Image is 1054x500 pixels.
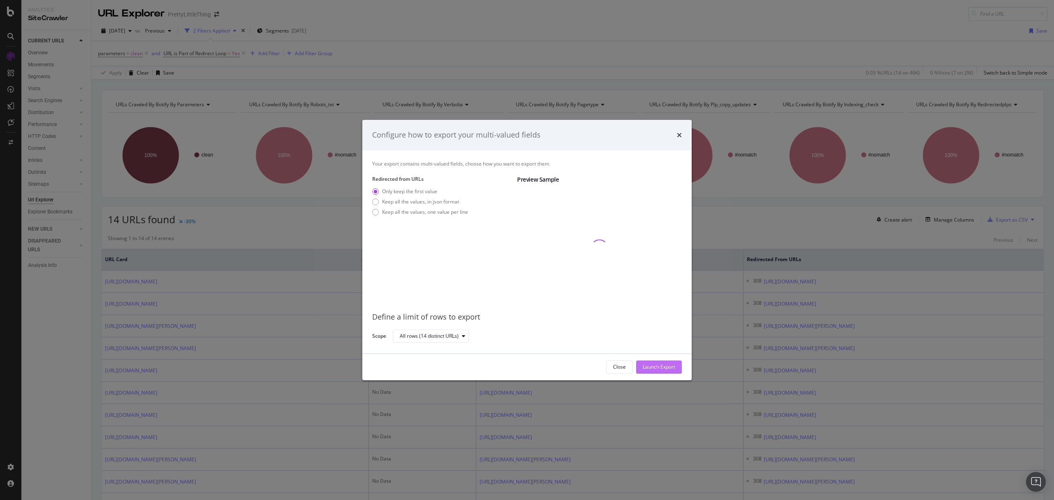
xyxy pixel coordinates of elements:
[372,188,468,195] div: Only keep the first value
[372,198,468,205] div: Keep all the values, in json format
[400,334,459,339] div: All rows (14 distinct URLs)
[372,175,511,182] label: Redirected from URLs
[362,120,692,380] div: modal
[382,198,459,205] div: Keep all the values, in json format
[606,360,633,374] button: Close
[372,160,682,167] div: Your export contains multi-valued fields, choose how you want to export them.
[372,130,541,140] div: Configure how to export your multi-valued fields
[677,130,682,140] div: times
[382,188,437,195] div: Only keep the first value
[393,329,469,343] button: All rows (14 distinct URLs)
[382,208,468,215] div: Keep all the values, one value per line
[372,312,682,322] div: Define a limit of rows to export
[1026,472,1046,492] div: Open Intercom Messenger
[613,363,626,370] div: Close
[372,332,386,341] label: Scope
[517,175,682,184] div: Preview Sample
[636,360,682,374] button: Launch Export
[643,363,675,370] div: Launch Export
